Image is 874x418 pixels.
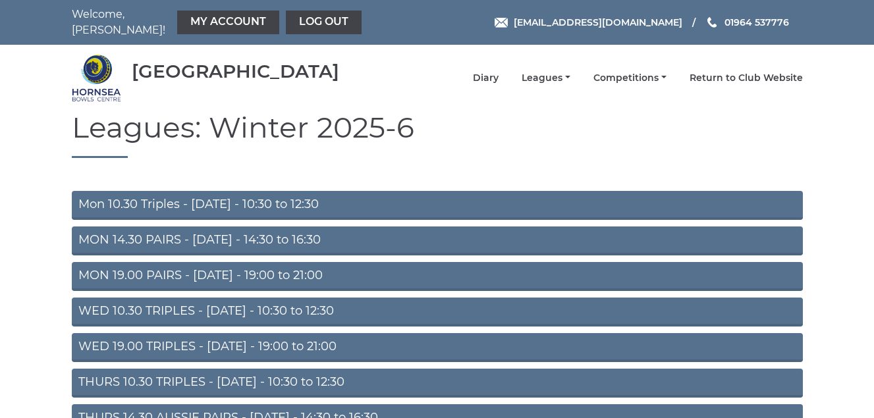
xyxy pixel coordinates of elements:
a: Mon 10.30 Triples - [DATE] - 10:30 to 12:30 [72,191,803,220]
h1: Leagues: Winter 2025-6 [72,111,803,158]
a: Email [EMAIL_ADDRESS][DOMAIN_NAME] [495,15,682,30]
img: Hornsea Bowls Centre [72,53,121,103]
a: Log out [286,11,362,34]
a: THURS 10.30 TRIPLES - [DATE] - 10:30 to 12:30 [72,369,803,398]
a: Phone us 01964 537776 [705,15,789,30]
a: Competitions [593,72,667,84]
a: MON 14.30 PAIRS - [DATE] - 14:30 to 16:30 [72,226,803,255]
img: Phone us [707,17,717,28]
img: Email [495,18,508,28]
span: 01964 537776 [724,16,789,28]
a: WED 19.00 TRIPLES - [DATE] - 19:00 to 21:00 [72,333,803,362]
a: WED 10.30 TRIPLES - [DATE] - 10:30 to 12:30 [72,298,803,327]
a: MON 19.00 PAIRS - [DATE] - 19:00 to 21:00 [72,262,803,291]
div: [GEOGRAPHIC_DATA] [132,61,339,82]
a: Return to Club Website [690,72,803,84]
a: Diary [473,72,499,84]
span: [EMAIL_ADDRESS][DOMAIN_NAME] [514,16,682,28]
a: My Account [177,11,279,34]
a: Leagues [522,72,570,84]
nav: Welcome, [PERSON_NAME]! [72,7,365,38]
